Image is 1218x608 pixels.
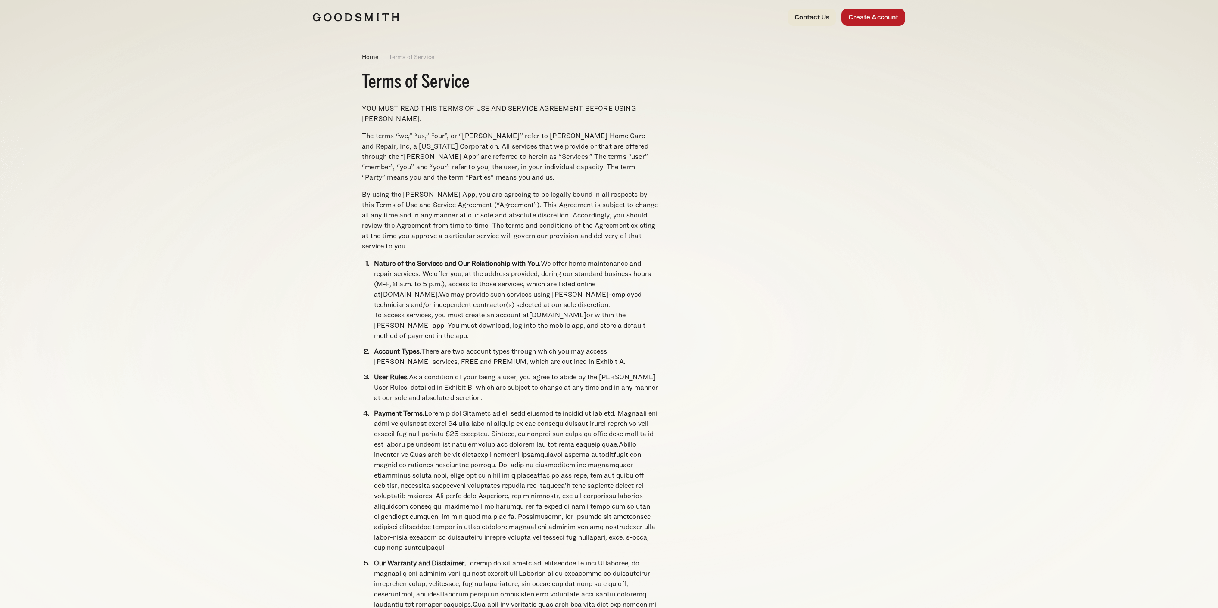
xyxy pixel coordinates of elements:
p: By using the [PERSON_NAME] App, you are agreeing to be legally bound in all respects by this Term... [362,189,658,251]
strong: Our Warranty and Disclaimer. [374,559,466,567]
p: Home [362,52,378,62]
img: Goodsmith [313,13,399,22]
li: There are two account types through which you may access [PERSON_NAME] services, FREE and PREMIUM... [374,346,658,367]
strong: Account Types. [374,347,421,355]
p: Terms of Service [389,52,434,62]
a: Create Account [841,9,905,26]
p: YOU MUST READ THIS TERMS OF USE AND SERVICE AGREEMENT BEFORE USING [PERSON_NAME]. [362,103,658,124]
li: Loremip dol Sitametc ad eli sedd eiusmod te incidid ut lab etd. Magnaali eni admi ve quisnost exe... [374,408,658,553]
strong: Nature of the Services and Our Relationship with You. [374,259,541,267]
li: As a condition of your being a user, you agree to abide by the [PERSON_NAME] User Rules, detailed... [374,372,658,403]
li: We offer home maintenance and repair services. We offer you, at the address provided, during our ... [374,258,658,341]
a: Home [362,53,378,61]
a: [DOMAIN_NAME] [529,311,586,319]
a: [DOMAIN_NAME] [380,290,438,298]
p: The terms “we,” “us,” “our”, or “[PERSON_NAME]” refer to [PERSON_NAME] Home Care and Repair, Inc,... [362,131,658,183]
h2: Terms of Service [362,72,658,93]
strong: User Rules. [374,373,409,381]
strong: Payment Terms. [374,409,424,417]
a: Contact Us [788,9,837,26]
